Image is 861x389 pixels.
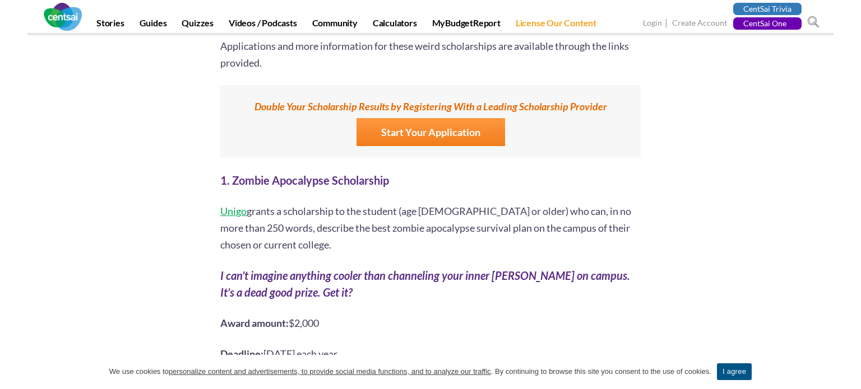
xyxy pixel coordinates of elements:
a: I agree [841,366,853,377]
a: I agree [717,363,752,380]
u: personalize content and advertisements, to provide social media functions, and to analyze our tra... [169,367,491,376]
span: grants a scholarship to the student (age [DEMOGRAPHIC_DATA] or older) who can, in no more than 25... [220,205,631,251]
a: Unigo [220,205,247,217]
a: Videos / Podcasts [222,17,304,33]
a: Create Account [672,18,727,30]
b: Deadline: [220,348,263,360]
a: CentSai One [733,17,802,30]
b: 1. Zombie Apocalypse Scholarship [220,174,389,187]
span: [DATE] each year [263,348,337,360]
a: CentSai Trivia [733,3,802,15]
a: License Our Content [509,17,603,33]
i: I can’t imagine anything cooler than channeling your inner [PERSON_NAME] on campus. It’s a dead g... [220,269,630,299]
img: CentSai [44,3,82,31]
a: Guides [133,17,174,33]
a: Stories [90,17,131,33]
a: Start Your Application [357,118,505,146]
a: Calculators [366,17,424,33]
span: | [664,17,670,30]
a: Quizzes [175,17,220,33]
label: Double Your Scholarship Results by Registering With a Leading Scholarship Provider [226,98,635,115]
span: We use cookies to . By continuing to browse this site you consent to the use of cookies. [109,366,711,377]
a: MyBudgetReport [425,17,507,33]
a: Community [305,17,364,33]
a: Login [643,18,662,30]
span: Applications and more information for these weird scholarships are available through the links pr... [220,40,629,69]
span: $2,000 [289,317,319,329]
b: Award amount: [220,317,289,329]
